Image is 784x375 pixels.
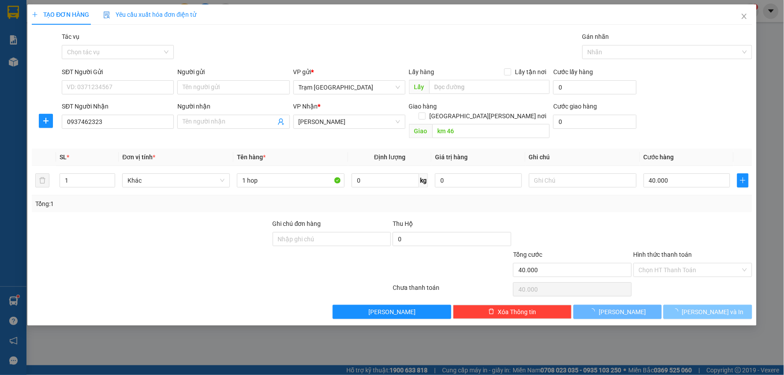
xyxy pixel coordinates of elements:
[39,117,53,124] span: plus
[273,232,391,246] input: Ghi chú đơn hàng
[293,67,405,77] div: VP gửi
[4,4,35,35] img: logo.jpg
[103,11,110,19] img: icon
[35,199,303,209] div: Tổng: 1
[368,307,416,317] span: [PERSON_NAME]
[32,11,38,18] span: plus
[393,220,413,227] span: Thu Hộ
[553,115,637,129] input: Cước giao hàng
[409,124,432,138] span: Giao
[644,154,674,161] span: Cước hàng
[60,154,67,161] span: SL
[553,80,637,94] input: Cước lấy hàng
[732,4,757,29] button: Close
[553,103,597,110] label: Cước giao hàng
[278,118,285,125] span: user-add
[682,307,744,317] span: [PERSON_NAME] và In
[599,307,646,317] span: [PERSON_NAME]
[582,33,609,40] label: Gán nhãn
[62,101,174,111] div: SĐT Người Nhận
[237,154,266,161] span: Tên hàng
[419,173,428,187] span: kg
[435,173,522,187] input: 0
[32,11,89,18] span: TẠO ĐƠN HÀNG
[634,251,692,258] label: Hình thức thanh toán
[409,80,429,94] span: Lấy
[426,111,550,121] span: [GEOGRAPHIC_DATA][PERSON_NAME] nơi
[299,115,400,128] span: Phan Thiết
[738,177,748,184] span: plus
[574,305,662,319] button: [PERSON_NAME]
[128,174,225,187] span: Khác
[672,308,682,315] span: loading
[498,307,536,317] span: Xóa Thông tin
[589,308,599,315] span: loading
[435,154,468,161] span: Giá trị hàng
[432,124,550,138] input: Dọc đường
[4,4,128,21] li: Trung Nga
[374,154,405,161] span: Định lượng
[409,103,437,110] span: Giao hàng
[177,67,289,77] div: Người gửi
[741,13,748,20] span: close
[61,49,115,75] b: T1 [PERSON_NAME], P [PERSON_NAME]
[664,305,752,319] button: [PERSON_NAME] và In
[4,37,61,67] li: VP Trạm [GEOGRAPHIC_DATA]
[62,33,79,40] label: Tác vụ
[511,67,550,77] span: Lấy tận nơi
[553,68,593,75] label: Cước lấy hàng
[273,220,321,227] label: Ghi chú đơn hàng
[61,49,67,55] span: environment
[513,251,542,258] span: Tổng cước
[61,37,117,47] li: [PERSON_NAME]
[39,114,53,128] button: plus
[488,308,495,315] span: delete
[237,173,345,187] input: VD: Bàn, Ghế
[62,67,174,77] div: SĐT Người Gửi
[35,173,49,187] button: delete
[293,103,318,110] span: VP Nhận
[392,283,512,298] div: Chưa thanh toán
[529,173,637,187] input: Ghi Chú
[429,80,550,94] input: Dọc đường
[409,68,435,75] span: Lấy hàng
[103,11,196,18] span: Yêu cầu xuất hóa đơn điện tử
[299,81,400,94] span: Trạm Sài Gòn
[177,101,289,111] div: Người nhận
[737,173,748,187] button: plus
[525,149,640,166] th: Ghi chú
[122,154,155,161] span: Đơn vị tính
[453,305,572,319] button: deleteXóa Thông tin
[333,305,451,319] button: [PERSON_NAME]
